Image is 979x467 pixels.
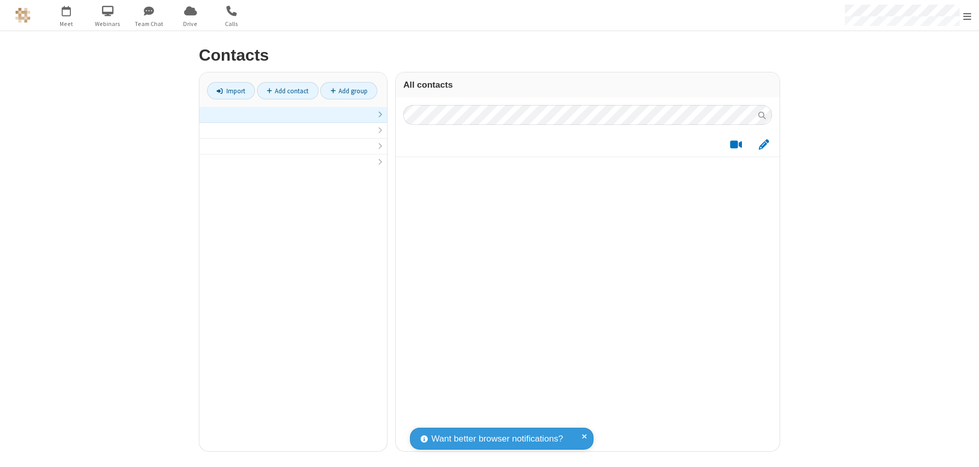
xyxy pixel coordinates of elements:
[754,138,774,151] button: Edit
[213,19,251,29] span: Calls
[431,432,563,446] span: Want better browser notifications?
[171,19,210,29] span: Drive
[199,46,780,64] h2: Contacts
[207,82,255,99] a: Import
[396,133,780,451] div: grid
[403,80,772,90] h3: All contacts
[257,82,319,99] a: Add contact
[320,82,377,99] a: Add group
[15,8,31,23] img: QA Selenium DO NOT DELETE OR CHANGE
[726,138,746,151] button: Start a video meeting
[89,19,127,29] span: Webinars
[130,19,168,29] span: Team Chat
[47,19,86,29] span: Meet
